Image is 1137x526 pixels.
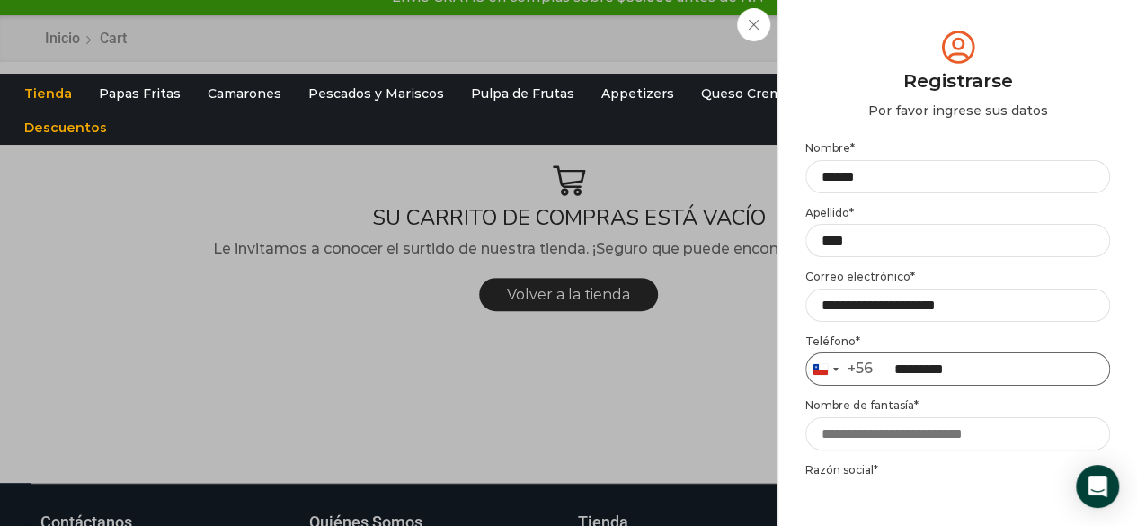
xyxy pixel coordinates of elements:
a: Camarones [199,76,290,111]
label: Nombre de fantasía [805,398,1110,413]
a: Pulpa de Frutas [462,76,583,111]
a: Papas Fritas [90,76,190,111]
label: Correo electrónico [805,270,1110,284]
div: Open Intercom Messenger [1076,465,1119,508]
a: Appetizers [592,76,683,111]
label: Nombre [805,141,1110,156]
div: Registrarse [805,67,1110,94]
div: +56 [848,360,873,379]
a: Descuentos [15,111,116,145]
a: Tienda [15,76,81,111]
label: Razón social [805,463,1110,477]
div: Por favor ingrese sus datos [805,102,1110,120]
label: Teléfono [805,334,1110,349]
label: Apellido [805,206,1110,220]
a: Queso Crema [692,76,798,111]
img: tabler-icon-user-circle.svg [937,27,979,67]
button: Selected country [806,353,873,385]
a: Pescados y Mariscos [299,76,453,111]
